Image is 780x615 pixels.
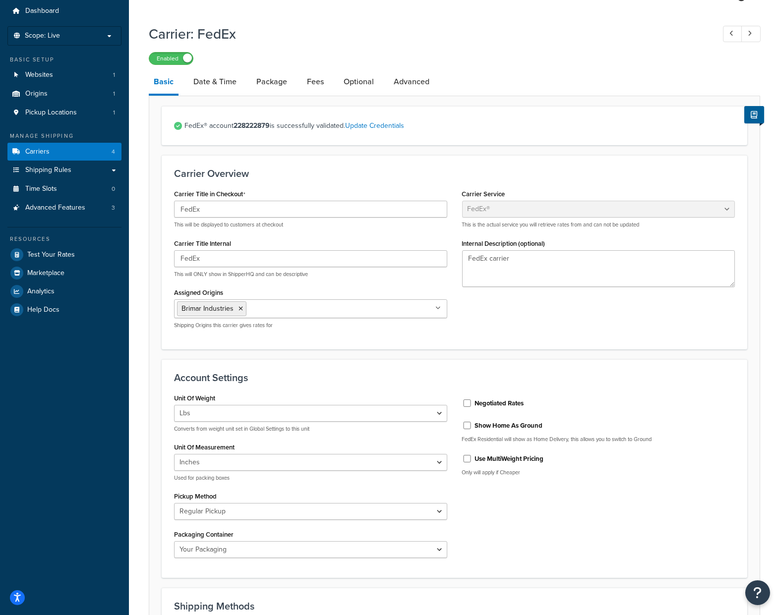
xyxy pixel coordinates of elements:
label: Unit Of Measurement [174,444,235,451]
h3: Account Settings [174,372,735,383]
div: Manage Shipping [7,132,121,140]
a: Next Record [741,26,761,42]
span: 4 [112,148,115,156]
a: Advanced [389,70,434,94]
span: 1 [113,90,115,98]
label: Carrier Service [462,190,505,198]
p: This will ONLY show in ShipperHQ and can be descriptive [174,271,447,278]
label: Enabled [149,53,193,64]
a: Shipping Rules [7,161,121,179]
li: Pickup Locations [7,104,121,122]
a: Origins1 [7,85,121,103]
a: Previous Record [723,26,742,42]
span: Marketplace [27,269,64,278]
a: Advanced Features3 [7,199,121,217]
li: Origins [7,85,121,103]
a: Time Slots0 [7,180,121,198]
label: Unit Of Weight [174,394,215,402]
span: Help Docs [27,306,60,314]
a: Carriers4 [7,143,121,161]
label: Negotiated Rates [475,399,524,408]
button: Open Resource Center [745,580,770,605]
label: Carrier Title Internal [174,240,231,247]
span: FedEx® account is successfully validated. [184,119,735,133]
a: Update Credentials [345,120,404,131]
a: Optional [339,70,379,94]
a: Test Your Rates [7,246,121,264]
div: Resources [7,235,121,243]
span: Shipping Rules [25,166,71,174]
span: 1 [113,71,115,79]
p: Only will apply if Cheaper [462,469,735,476]
h3: Carrier Overview [174,168,735,179]
li: Time Slots [7,180,121,198]
textarea: FedEx carrier [462,250,735,287]
span: 0 [112,185,115,193]
label: Show Home As Ground [475,421,543,430]
a: Date & Time [188,70,241,94]
p: This is the actual service you will retrieve rates from and can not be updated [462,221,735,228]
label: Use MultiWeight Pricing [475,454,544,463]
span: Time Slots [25,185,57,193]
a: Dashboard [7,2,121,20]
span: Carriers [25,148,50,156]
li: Carriers [7,143,121,161]
p: This will be displayed to customers at checkout [174,221,447,228]
span: Analytics [27,287,55,296]
span: Advanced Features [25,204,85,212]
label: Pickup Method [174,493,217,500]
span: Origins [25,90,48,98]
p: FedEx Residential will show as Home Delivery, this allows you to switch to Ground [462,436,735,443]
li: Websites [7,66,121,84]
span: Scope: Live [25,32,60,40]
label: Carrier Title in Checkout [174,190,245,198]
a: Basic [149,70,179,96]
h3: Shipping Methods [174,601,735,612]
span: Brimar Industries [181,303,234,314]
span: Test Your Rates [27,251,75,259]
div: Basic Setup [7,56,121,64]
a: Fees [302,70,329,94]
a: Marketplace [7,264,121,282]
a: Package [251,70,292,94]
label: Internal Description (optional) [462,240,545,247]
button: Show Help Docs [744,106,764,123]
a: Pickup Locations1 [7,104,121,122]
span: Dashboard [25,7,59,15]
p: Converts from weight unit set in Global Settings to this unit [174,425,447,433]
h1: Carrier: FedEx [149,24,705,44]
strong: 228222879 [234,120,270,131]
a: Help Docs [7,301,121,319]
span: 1 [113,109,115,117]
label: Assigned Origins [174,289,223,296]
a: Websites1 [7,66,121,84]
li: Advanced Features [7,199,121,217]
p: Shipping Origins this carrier gives rates for [174,322,447,329]
span: Pickup Locations [25,109,77,117]
p: Used for packing boxes [174,474,447,482]
span: Websites [25,71,53,79]
a: Analytics [7,282,121,300]
span: 3 [112,204,115,212]
label: Packaging Container [174,531,234,538]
